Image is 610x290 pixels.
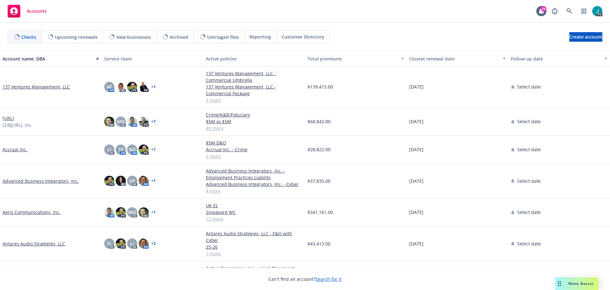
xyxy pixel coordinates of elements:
[409,83,424,90] span: [DATE]
[130,240,134,247] span: LI
[3,83,70,90] a: 137 Ventures Management, LLC
[117,118,125,125] span: MQ
[308,146,330,153] span: $28,822.00
[409,146,424,153] span: [DATE]
[517,178,541,184] span: Select date
[517,146,541,153] span: Select date
[308,55,397,62] div: Total premiums
[206,187,302,194] a: 4 more
[206,70,302,83] a: 137 Ventures Management, LLC - Commercial Umbrella
[308,209,333,216] span: $341,161.00
[548,5,561,18] a: Report a Bug
[3,55,92,62] div: Account name, DBA
[308,178,330,184] span: $37,835.00
[555,277,599,290] button: Nova Assist
[151,85,156,89] a: + 1
[116,207,126,217] img: photo
[116,176,126,186] img: photo
[407,51,508,66] button: Closest renewal date
[104,207,114,217] img: photo
[206,167,302,181] a: Advanced Business Integrators, Inc. - Employment Practices Liability
[21,34,36,40] span: Clients
[206,216,302,222] a: 13 more
[116,238,126,249] img: photo
[409,209,424,216] span: [DATE]
[592,6,602,16] img: photo
[206,83,302,97] a: 137 Ventures Management, LLC - Commercial Package
[116,82,126,92] img: photo
[249,33,271,40] span: Reporting
[409,118,424,125] span: [DATE]
[151,120,156,124] a: + 7
[206,146,302,153] a: Accrual Inc. - Crime
[139,176,149,186] img: photo
[151,148,156,152] a: + 1
[315,276,342,282] a: Search for it
[541,6,546,12] div: 24
[206,181,302,187] a: Advanced Business Integrators, Inc. - Cyber
[508,51,610,66] button: Follow up date
[139,117,149,127] img: photo
[281,33,324,40] span: Customer Directory
[563,5,576,18] a: Search
[409,178,424,184] span: [DATE]
[3,240,65,247] a: Antares Audio Strategies, LLC
[569,32,602,42] a: Create account
[127,117,137,127] img: photo
[569,31,602,43] span: Create account
[139,238,149,249] img: photo
[128,209,136,216] span: MQ
[268,276,342,282] span: Can't find an account?
[206,244,302,250] a: 25-26
[104,55,201,62] div: Service team
[206,265,302,272] a: Antiva Biosciences, Inc. - Local Placement
[305,51,407,66] button: Total premiums
[517,209,541,216] span: Select date
[139,207,149,217] img: photo
[206,125,302,131] a: 49 more
[517,240,541,247] span: Select date
[107,83,112,90] span: AF
[207,34,239,40] span: Untriaged files
[206,153,302,159] a: 2 more
[206,55,302,62] div: Active policies
[511,55,600,62] div: Follow up date
[151,210,156,214] a: + 1
[107,240,112,247] span: TL
[129,146,136,153] span: ND
[55,34,98,40] span: Upcoming renewals
[206,230,302,244] a: Antares Audio Strategies, LLC - E&O with Cyber
[3,115,14,122] a: [URL]
[409,55,499,62] div: Closest renewal date
[5,2,49,20] a: Accounts
[119,146,123,153] span: TF
[151,242,156,245] a: + 2
[409,240,424,247] span: [DATE]
[102,51,203,66] button: Service team
[127,82,137,92] img: photo
[308,118,330,125] span: $68,842.00
[130,178,135,184] span: SP
[206,202,302,209] a: UK EL
[139,82,149,92] img: photo
[107,146,111,153] span: LI
[104,176,114,186] img: photo
[3,209,61,216] a: Aeris Communications, Inc.
[27,9,47,14] span: Accounts
[206,250,302,257] a: 1 more
[517,83,541,90] span: Select date
[203,51,305,66] button: Active policies
[206,97,302,103] a: 3 more
[3,178,79,184] a: Advanced Business Integrators, Inc.
[206,139,302,146] a: $5M D&O
[139,145,149,155] img: photo
[308,83,333,90] span: $139,415.00
[116,34,151,40] span: New businesses
[568,281,593,286] span: Nova Assist
[3,122,32,128] span: [24][URL], Inc.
